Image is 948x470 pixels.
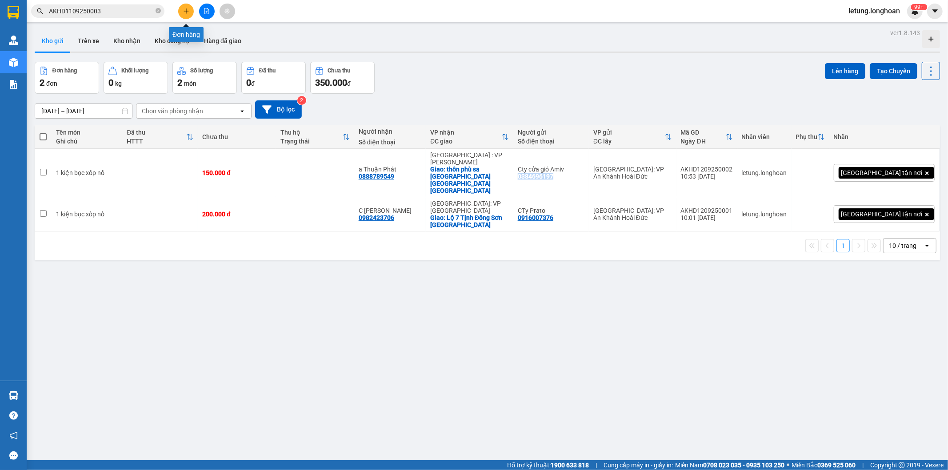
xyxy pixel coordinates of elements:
button: Đã thu0đ [241,62,306,94]
button: Khối lượng0kg [104,62,168,94]
th: Toggle SortBy [276,125,354,149]
span: ⚪️ [787,463,789,467]
span: đ [347,80,351,87]
strong: PHIẾU DÁN LÊN HÀNG [59,4,176,16]
span: message [9,451,18,460]
span: [GEOGRAPHIC_DATA] tận nơi [841,210,923,218]
input: Select a date range. [35,104,132,118]
div: 1 kiện bọc xốp nổ [56,211,118,218]
div: AKHD1209250002 [681,166,733,173]
div: HTTT [127,138,186,145]
span: Hỗ trợ kỹ thuật: [507,460,589,470]
span: plus [183,8,189,14]
button: Lên hàng [825,63,865,79]
img: solution-icon [9,80,18,89]
input: Tìm tên, số ĐT hoặc mã đơn [49,6,154,16]
th: Toggle SortBy [589,125,676,149]
th: Toggle SortBy [792,125,829,149]
span: | [862,460,864,470]
div: ver 1.8.143 [890,28,920,38]
div: Cty cửa gió Amiv [518,166,584,173]
div: [GEOGRAPHIC_DATA]: VP [GEOGRAPHIC_DATA] [430,200,509,214]
div: letung.longhoan [742,211,787,218]
span: search [37,8,43,14]
button: Kho gửi [35,30,71,52]
span: close-circle [156,7,161,16]
img: warehouse-icon [9,391,18,400]
sup: 2 [297,96,306,105]
img: warehouse-icon [9,36,18,45]
div: Phụ thu [796,133,818,140]
div: Người gửi [518,129,584,136]
div: Số lượng [190,68,213,74]
button: Kho công nợ [148,30,197,52]
span: 0 [246,77,251,88]
span: notification [9,431,18,440]
span: 350.000 [315,77,347,88]
div: Chưa thu [202,133,272,140]
div: Chưa thu [328,68,351,74]
div: Thu hộ [280,129,343,136]
img: warehouse-icon [9,58,18,67]
div: Mã GD [681,129,726,136]
div: [GEOGRAPHIC_DATA]: VP An Khánh Hoài Đức [593,166,672,180]
div: 0384696197 [518,173,553,180]
button: plus [178,4,194,19]
span: file-add [204,8,210,14]
div: Số điện thoại [518,138,584,145]
th: Toggle SortBy [426,125,513,149]
svg: open [239,108,246,115]
strong: 0369 525 060 [817,462,856,469]
span: Mã đơn: AKHD1209250002 [4,54,137,66]
span: 2 [40,77,44,88]
button: 1 [836,239,850,252]
span: | [596,460,597,470]
div: Tạo kho hàng mới [922,30,940,48]
span: đ [251,80,255,87]
strong: 1900 633 818 [551,462,589,469]
div: Đã thu [259,68,276,74]
div: CTy Prato [518,207,584,214]
span: close-circle [156,8,161,13]
div: Ngày ĐH [681,138,726,145]
span: Miền Nam [675,460,784,470]
img: logo-vxr [8,6,19,19]
div: Khối lượng [121,68,148,74]
button: Bộ lọc [255,100,302,119]
span: Ngày in phiếu: 10:53 ngày [56,18,179,27]
span: copyright [899,462,905,468]
span: aim [224,8,230,14]
span: 2 [177,77,182,88]
div: 0888789549 [359,173,394,180]
div: Nhãn [834,133,935,140]
div: Nhân viên [742,133,787,140]
button: Đơn hàng2đơn [35,62,99,94]
sup: 281 [911,4,927,10]
div: Chọn văn phòng nhận [142,107,203,116]
span: CÔNG TY TNHH CHUYỂN PHÁT NHANH BẢO AN [77,30,163,46]
span: 0 [108,77,113,88]
button: Tạo Chuyến [870,63,917,79]
button: Hàng đã giao [197,30,248,52]
div: 1 kiện bọc xốp nổ [56,169,118,176]
button: Số lượng2món [172,62,237,94]
div: 10 / trang [889,241,916,250]
svg: open [924,242,931,249]
div: C Kim Nga [359,207,421,214]
div: Tên món [56,129,118,136]
div: Trạng thái [280,138,343,145]
span: caret-down [931,7,939,15]
div: Đơn hàng [52,68,77,74]
div: VP gửi [593,129,665,136]
div: AKHD1209250001 [681,207,733,214]
button: aim [220,4,235,19]
div: Giao: Lộ 7 Tịnh Đông Sơn Tịnh Quảng Ngãi [430,214,509,228]
button: caret-down [927,4,943,19]
span: đơn [46,80,57,87]
button: Chưa thu350.000đ [310,62,375,94]
div: Giao: thôn phù sa Quế xuân Quế sơn Quảng nam [430,166,509,194]
div: ĐC lấy [593,138,665,145]
button: Trên xe [71,30,106,52]
span: question-circle [9,411,18,420]
div: Ghi chú [56,138,118,145]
